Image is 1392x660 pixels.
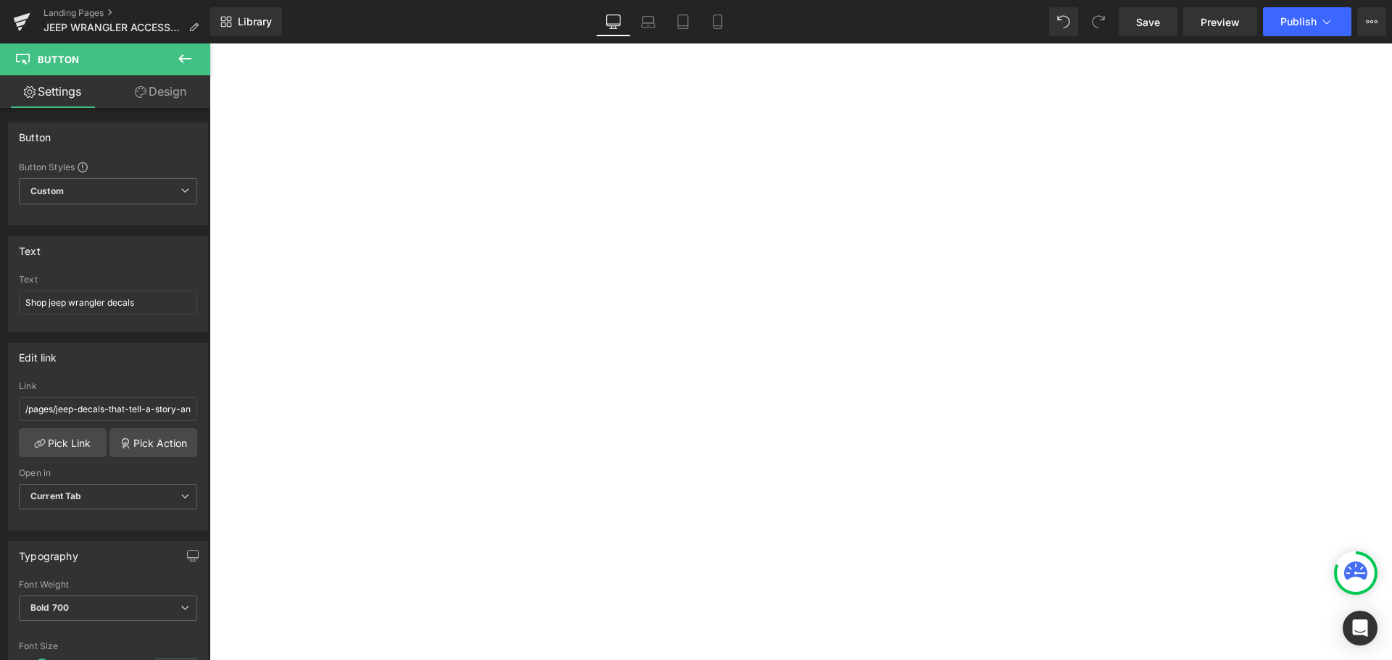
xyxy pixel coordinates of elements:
span: Preview [1201,14,1240,30]
div: Link [19,381,197,391]
div: Typography [19,542,78,562]
a: Preview [1183,7,1257,36]
button: Publish [1263,7,1351,36]
button: More [1357,7,1386,36]
a: Pick Action [109,428,197,457]
span: Publish [1280,16,1317,28]
div: Button Styles [19,161,197,172]
span: Library [238,15,272,28]
span: Save [1136,14,1160,30]
a: Landing Pages [43,7,210,19]
div: Text [19,275,197,285]
div: Font Size [19,641,197,651]
a: Mobile [700,7,735,36]
div: Font Weight [19,580,197,590]
b: Custom [30,185,64,198]
b: Current Tab [30,490,82,501]
input: https://your-shop.myshopify.com [19,397,197,421]
a: Design [108,75,213,108]
div: Open Intercom Messenger [1343,611,1377,646]
a: Desktop [596,7,631,36]
div: Edit link [19,343,57,364]
a: New Library [210,7,282,36]
button: Redo [1084,7,1113,36]
div: Text [19,237,41,257]
button: Undo [1049,7,1078,36]
div: Open in [19,468,197,478]
a: Laptop [631,7,666,36]
span: JEEP WRANGLER ACCESSORIES - ELEVATE YOUR RIDE [43,22,183,33]
a: Tablet [666,7,700,36]
b: Bold 700 [30,602,69,613]
span: Button [38,54,79,65]
a: Pick Link [19,428,107,457]
div: Button [19,123,51,143]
